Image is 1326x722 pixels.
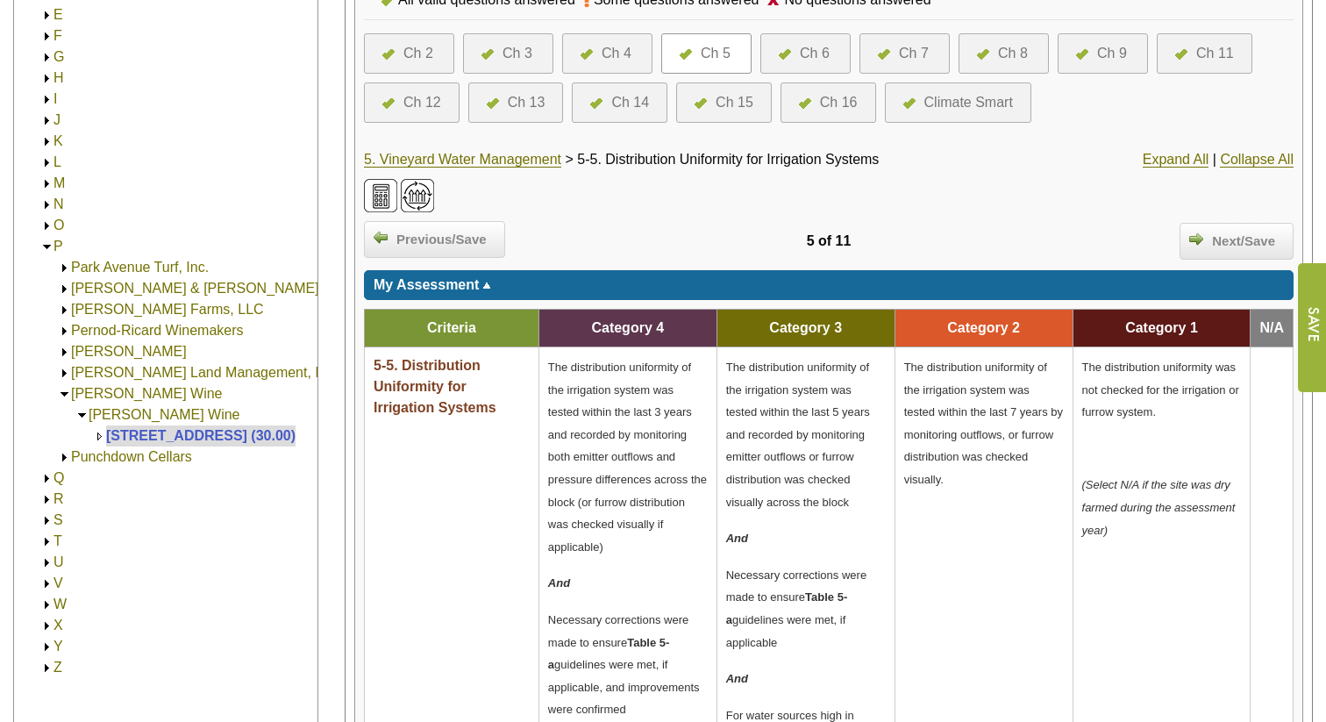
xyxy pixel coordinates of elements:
a: H [53,70,64,85]
div: Ch 15 [716,92,753,113]
img: Expand E [40,9,53,22]
img: Expand Q [40,472,53,485]
a: Ch 4 [581,43,634,64]
img: Expand N [40,198,53,211]
a: Punchdown Cellars [71,449,192,464]
td: Category 1 [1073,310,1251,347]
img: sort_arrow_up.gif [482,282,491,289]
a: [PERSON_NAME] Land Management, Inc [71,365,334,380]
a: Next/Save [1180,223,1294,260]
img: EconomicToolSWPIcon38x38.png [364,179,397,212]
div: Ch 2 [403,43,433,64]
div: Climate Smart [924,92,1013,113]
img: Expand F [40,30,53,43]
img: icon-all-questions-answered.png [903,98,916,109]
a: Y [53,639,63,654]
img: Expand W [40,598,53,611]
div: Ch 16 [820,92,858,113]
img: Expand Pedroncelli Farms, LLC [58,304,71,317]
img: Expand Y [40,640,53,654]
a: T [53,533,62,548]
a: Ch 15 [695,92,753,113]
a: Ch 7 [878,43,931,64]
td: Category 3 [716,310,895,347]
img: icon-all-questions-answered.png [977,49,989,60]
img: Expand U [40,556,53,569]
a: Ch 6 [779,43,832,64]
a: P [53,239,63,254]
img: arrow_right.png [1189,232,1203,246]
span: Next/Save [1203,232,1284,252]
a: Z [53,660,62,675]
img: Expand G [40,51,53,64]
img: icon-all-questions-answered.png [680,49,692,60]
img: icon-all-questions-answered.png [695,98,707,109]
a: [PERSON_NAME] & [PERSON_NAME] [71,281,319,296]
a: Ch 9 [1076,43,1130,64]
img: Expand X [40,619,53,633]
img: icon-all-questions-answered.png [382,98,395,109]
div: Ch 3 [503,43,532,64]
img: Expand I [40,93,53,106]
a: G [53,49,64,64]
td: N/A [1251,310,1294,347]
img: Expand T [40,535,53,548]
a: Climate Smart [903,92,1013,113]
a: Ch 14 [590,92,649,113]
a: Previous/Save [364,221,505,258]
div: Ch 6 [800,43,830,64]
img: icon-all-questions-answered.png [590,98,602,109]
img: Collapse Phifer Pavitt Wine [58,388,71,401]
img: Expand Peter Michael Winery [58,346,71,359]
td: Category 2 [895,310,1073,347]
img: icon-all-questions-answered.png [1076,49,1088,60]
img: arrow_left.png [374,230,388,244]
img: icon-all-questions-answered.png [487,98,499,109]
a: 5. Vineyard Water Management [364,152,561,168]
span: The distribution uniformity of the irrigation system was tested within the last 3 years and recor... [548,361,707,554]
img: Expand Park Avenue Turf, Inc. [58,261,71,275]
td: Category 4 [538,310,716,347]
img: icon-all-questions-answered.png [382,49,395,60]
a: I [53,91,57,106]
img: Expand Patz & Hall [58,282,71,296]
span: > [565,152,573,167]
img: Expand Punchdown Cellars [58,451,71,464]
img: Expand M [40,177,53,190]
strong: Table 5-a [726,590,848,626]
a: M [53,175,65,190]
span: The distribution uniformity of the irrigation system was tested within the last 5 years and recor... [726,361,870,509]
img: HighImpactPracticeSWPIcon38x38.png [401,179,434,212]
div: Ch 9 [1097,43,1127,64]
span: Necessary corrections were made to ensure guidelines were met, if applicable, and improvements we... [548,613,700,716]
a: [PERSON_NAME] [71,344,187,359]
img: Expand S [40,514,53,527]
div: Ch 11 [1196,43,1234,64]
span: The distribution uniformity was not checked for the irrigation or furrow system. [1082,361,1239,418]
a: Ch 3 [481,43,535,64]
a: Pernod-Ricard Winemakers [71,323,244,338]
input: Submit [1297,263,1326,392]
a: E [53,7,63,22]
a: Ch 13 [487,92,545,113]
img: Expand O [40,219,53,232]
img: icon-all-questions-answered.png [779,49,791,60]
div: Ch 12 [403,92,441,113]
a: X [53,618,63,633]
div: Click to toggle my assessment information [364,270,1294,300]
a: S [53,512,63,527]
a: R [53,491,64,506]
em: And [548,576,570,590]
span: Necessary corrections were made to ensure guidelines were met, if applicable [726,568,866,649]
a: Ch 11 [1175,43,1234,64]
img: Expand H [40,72,53,85]
div: Ch 7 [899,43,929,64]
a: Park Avenue Turf, Inc. [71,260,209,275]
a: F [53,28,62,43]
a: N [53,197,64,211]
span: Criteria [427,320,476,335]
img: icon-all-questions-answered.png [1175,49,1187,60]
img: icon-all-questions-answered.png [481,49,494,60]
span: 5-5. Distribution Uniformity for Irrigation Systems [374,358,496,415]
a: W [53,597,67,611]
